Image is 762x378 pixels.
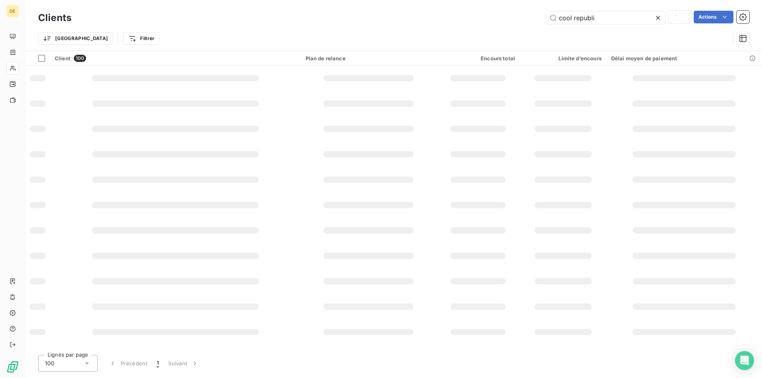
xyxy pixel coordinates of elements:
[74,55,86,62] span: 100
[104,355,152,372] button: Précédent
[525,55,602,61] div: Limite d’encours
[55,55,71,61] span: Client
[6,5,19,17] div: DE
[38,32,113,45] button: [GEOGRAPHIC_DATA]
[441,55,516,61] div: Encours total
[152,355,164,372] button: 1
[546,12,665,24] input: Rechercher
[611,55,757,61] div: Délai moyen de paiement
[694,11,733,23] button: Actions
[735,351,754,370] div: Open Intercom Messenger
[123,32,160,45] button: Filtrer
[38,11,71,25] h3: Clients
[45,359,54,367] span: 100
[157,359,159,367] span: 1
[6,361,19,373] img: Logo LeanPay
[306,55,432,61] div: Plan de relance
[164,355,204,372] button: Suivant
